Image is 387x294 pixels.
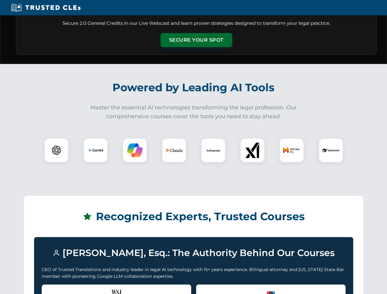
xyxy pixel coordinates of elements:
h3: [PERSON_NAME], Esq.: The Authority Behind Our Courses [42,245,346,261]
div: CoCounsel [201,138,226,163]
div: Claude [162,138,186,163]
div: xAI [240,138,265,163]
button: Secure Your Spot [161,33,232,47]
p: CEO of Trusted Translations and industry leader in legal AI technology with 15+ years experience.... [42,266,346,280]
img: Trusted CLEs [9,3,82,12]
div: ChatGPT [44,138,69,163]
img: CoCounsel Logo [206,143,221,158]
div: DeepSeek [319,138,343,163]
div: Mistral AI [279,138,304,163]
h2: Recognized Experts, Trusted Courses [34,206,353,227]
div: Copilot [123,138,147,163]
img: Mistral AI Logo [283,142,300,159]
div: Gemini [83,138,108,163]
img: DeepSeek Logo [322,142,340,159]
h2: Powered by Leading AI Tools [24,77,363,98]
img: Gemini Logo [88,143,103,158]
p: Master the essential AI technologies transforming the legal profession. Our comprehensive courses... [86,103,301,121]
img: ChatGPT Logo [47,141,65,159]
p: Secure 2.0 General Credits in our Live Webcast and learn proven strategies designed to transform ... [24,20,369,27]
img: Copilot Logo [127,143,142,158]
img: xAI Logo [245,143,260,158]
img: Claude Logo [165,142,183,159]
